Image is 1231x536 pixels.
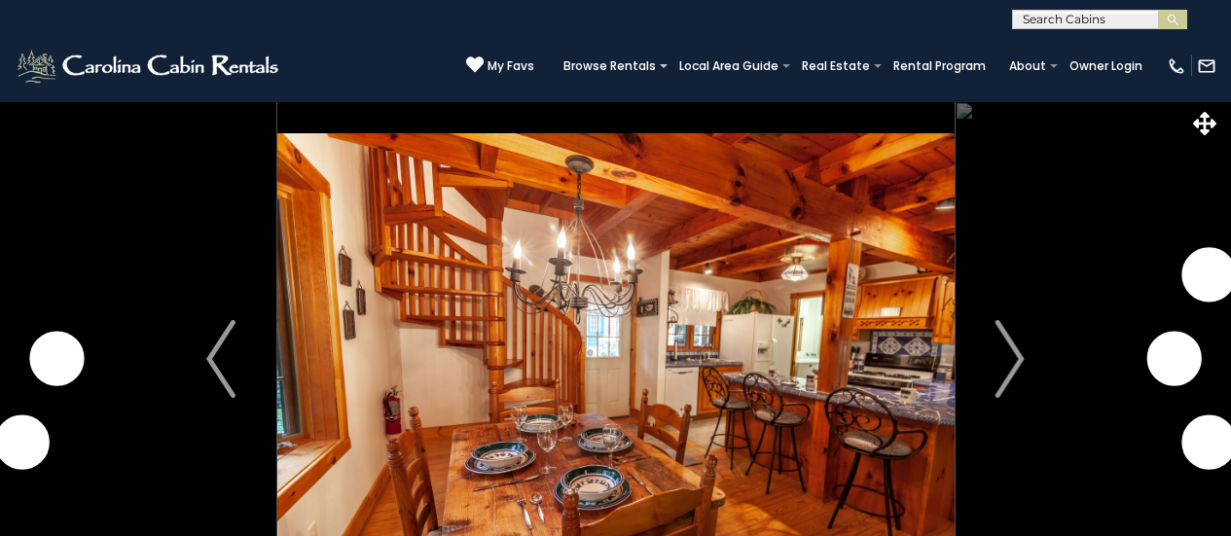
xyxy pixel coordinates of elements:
a: My Favs [466,55,534,76]
img: arrow [996,320,1025,398]
a: Local Area Guide [670,53,788,80]
img: arrow [206,320,235,398]
a: Owner Login [1060,53,1152,80]
a: Browse Rentals [554,53,666,80]
a: Real Estate [792,53,880,80]
img: phone-regular-white.png [1167,56,1186,76]
img: White-1-2.png [15,47,284,86]
img: mail-regular-white.png [1197,56,1216,76]
a: Rental Program [884,53,996,80]
span: My Favs [488,57,534,75]
a: About [999,53,1056,80]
